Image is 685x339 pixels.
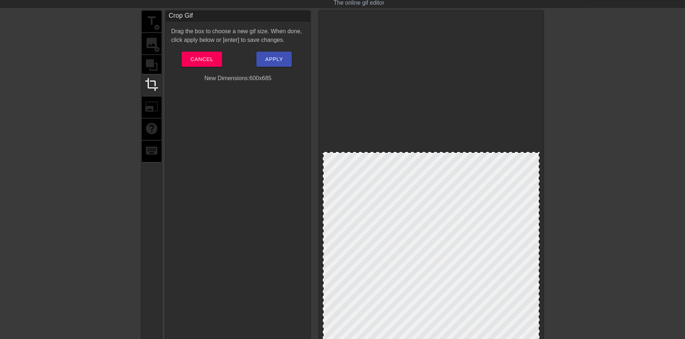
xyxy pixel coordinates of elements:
div: Drag the box to choose a new gif size. When done, click apply below or [enter] to save changes. [166,27,310,44]
span: crop [145,78,159,91]
button: Cancel [182,52,222,67]
span: Cancel [190,55,213,64]
div: Crop Gif [166,11,310,22]
span: Apply [265,55,283,64]
div: New Dimensions: 600 x 685 [166,74,310,83]
button: Apply [256,52,291,67]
